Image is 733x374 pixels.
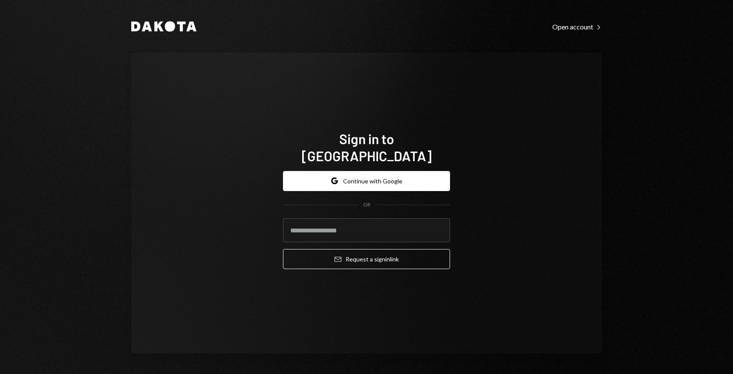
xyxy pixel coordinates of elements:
div: Open account [552,23,602,31]
a: Open account [552,22,602,31]
h1: Sign in to [GEOGRAPHIC_DATA] [283,130,450,164]
div: OR [363,201,370,209]
button: Request a signinlink [283,249,450,269]
button: Continue with Google [283,171,450,191]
